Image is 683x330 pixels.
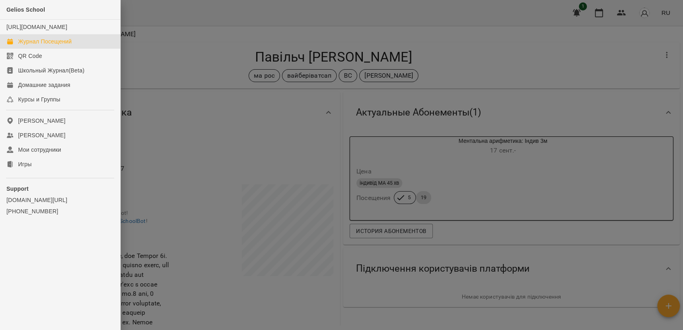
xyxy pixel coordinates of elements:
div: Школьный Журнал(Beta) [18,66,84,74]
div: [PERSON_NAME] [18,117,66,125]
a: [URL][DOMAIN_NAME] [6,24,67,30]
div: Домашние задания [18,81,70,89]
div: Журнал Посещений [18,37,72,45]
div: QR Code [18,52,42,60]
div: Игры [18,160,32,168]
div: Курсы и Группы [18,95,60,103]
span: Gelios School [6,6,45,13]
p: Support [6,185,114,193]
a: [DOMAIN_NAME][URL] [6,196,114,204]
a: [PHONE_NUMBER] [6,207,114,215]
div: [PERSON_NAME] [18,131,66,139]
div: Мои сотрудники [18,146,61,154]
